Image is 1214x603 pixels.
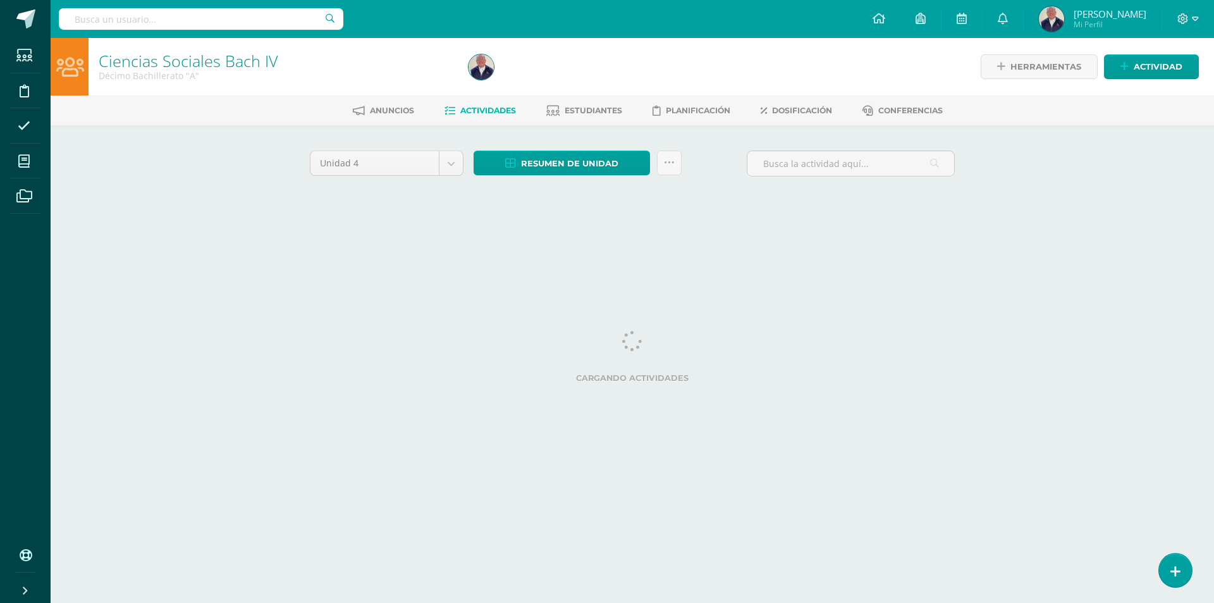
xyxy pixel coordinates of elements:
[981,54,1098,79] a: Herramientas
[99,50,278,71] a: Ciencias Sociales Bach IV
[99,52,453,70] h1: Ciencias Sociales Bach IV
[469,54,494,80] img: 4400bde977c2ef3c8e0f06f5677fdb30.png
[521,152,618,175] span: Resumen de unidad
[99,70,453,82] div: Décimo Bachillerato 'A'
[1104,54,1199,79] a: Actividad
[878,106,943,115] span: Conferencias
[862,101,943,121] a: Conferencias
[370,106,414,115] span: Anuncios
[772,106,832,115] span: Dosificación
[59,8,343,30] input: Busca un usuario...
[310,151,463,175] a: Unidad 4
[653,101,730,121] a: Planificación
[761,101,832,121] a: Dosificación
[1010,55,1081,78] span: Herramientas
[310,373,955,383] label: Cargando actividades
[1134,55,1182,78] span: Actividad
[320,151,429,175] span: Unidad 4
[747,151,954,176] input: Busca la actividad aquí...
[1074,8,1146,20] span: [PERSON_NAME]
[1074,19,1146,30] span: Mi Perfil
[666,106,730,115] span: Planificación
[353,101,414,121] a: Anuncios
[565,106,622,115] span: Estudiantes
[460,106,516,115] span: Actividades
[1039,6,1064,32] img: 4400bde977c2ef3c8e0f06f5677fdb30.png
[445,101,516,121] a: Actividades
[474,151,650,175] a: Resumen de unidad
[546,101,622,121] a: Estudiantes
